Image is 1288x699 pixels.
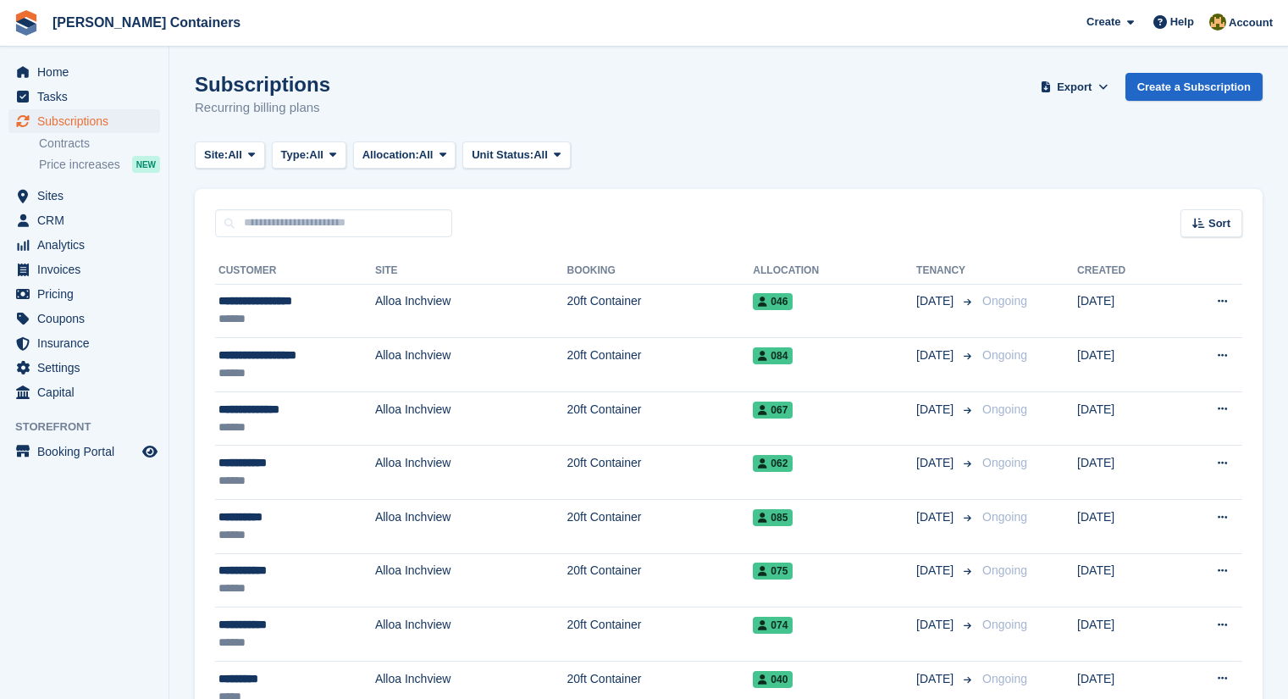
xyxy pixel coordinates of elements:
span: Pricing [37,282,139,306]
a: menu [8,85,160,108]
span: Ongoing [982,510,1027,524]
span: 075 [753,563,793,580]
a: [PERSON_NAME] Containers [46,8,247,36]
a: menu [8,208,160,232]
span: Help [1170,14,1194,31]
span: Subscriptions [37,109,139,133]
span: Capital [37,380,139,404]
td: 20ft Container [567,553,754,607]
a: menu [8,356,160,380]
span: Ongoing [982,563,1027,577]
span: Type: [281,147,310,164]
td: [DATE] [1077,500,1172,554]
span: Insurance [37,331,139,355]
span: Analytics [37,233,139,257]
span: All [309,147,323,164]
span: 085 [753,509,793,526]
td: Alloa Inchview [375,391,567,446]
td: Alloa Inchview [375,553,567,607]
a: menu [8,184,160,208]
span: Site: [204,147,228,164]
span: Allocation: [362,147,419,164]
td: [DATE] [1077,338,1172,392]
a: menu [8,109,160,133]
a: Price increases NEW [39,155,160,174]
td: 20ft Container [567,500,754,554]
span: All [228,147,242,164]
a: menu [8,258,160,281]
td: Alloa Inchview [375,446,567,500]
span: Ongoing [982,672,1027,685]
span: Coupons [37,307,139,330]
td: Alloa Inchview [375,338,567,392]
span: Ongoing [982,618,1027,631]
td: 20ft Container [567,446,754,500]
td: [DATE] [1077,553,1172,607]
img: stora-icon-8386f47178a22dfd0bd8f6a31ec36ba5ce8667c1dd55bd0f319d3a0aa187defe.svg [14,10,39,36]
a: menu [8,60,160,84]
span: 046 [753,293,793,310]
button: Type: All [272,141,346,169]
td: 20ft Container [567,607,754,662]
span: Ongoing [982,402,1027,416]
a: menu [8,233,160,257]
th: Booking [567,258,754,285]
th: Allocation [753,258,916,285]
span: Ongoing [982,348,1027,362]
span: [DATE] [916,347,957,364]
td: [DATE] [1077,446,1172,500]
a: menu [8,282,160,306]
th: Site [375,258,567,285]
span: Booking Portal [37,440,139,463]
th: Created [1077,258,1172,285]
span: Tasks [37,85,139,108]
span: [DATE] [916,401,957,419]
span: [DATE] [916,616,957,634]
a: menu [8,440,160,463]
span: [DATE] [916,562,957,580]
span: Ongoing [982,294,1027,308]
td: Alloa Inchview [375,607,567,662]
span: [DATE] [916,508,957,526]
span: Price increases [39,157,120,173]
span: Export [1057,79,1092,96]
span: Sort [1208,215,1230,232]
div: NEW [132,156,160,173]
td: Alloa Inchview [375,284,567,338]
span: Account [1229,14,1273,31]
span: Sites [37,184,139,208]
span: CRM [37,208,139,232]
button: Site: All [195,141,265,169]
a: menu [8,331,160,355]
h1: Subscriptions [195,73,330,96]
button: Allocation: All [353,141,456,169]
td: Alloa Inchview [375,500,567,554]
span: 074 [753,617,793,634]
span: Ongoing [982,456,1027,469]
td: [DATE] [1077,607,1172,662]
span: Home [37,60,139,84]
span: All [533,147,548,164]
span: 062 [753,455,793,472]
a: Create a Subscription [1125,73,1263,101]
img: Ross Watt [1209,14,1226,31]
span: Storefront [15,419,169,435]
td: [DATE] [1077,284,1172,338]
button: Unit Status: All [462,141,570,169]
td: 20ft Container [567,338,754,392]
span: Unit Status: [472,147,533,164]
th: Customer [215,258,375,285]
span: [DATE] [916,670,957,688]
span: Settings [37,356,139,380]
td: [DATE] [1077,391,1172,446]
span: Invoices [37,258,139,281]
a: menu [8,380,160,404]
button: Export [1037,73,1112,101]
td: 20ft Container [567,284,754,338]
th: Tenancy [916,258,976,285]
a: Preview store [140,441,160,462]
span: All [419,147,434,164]
span: [DATE] [916,454,957,472]
p: Recurring billing plans [195,98,330,118]
span: Create [1086,14,1120,31]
